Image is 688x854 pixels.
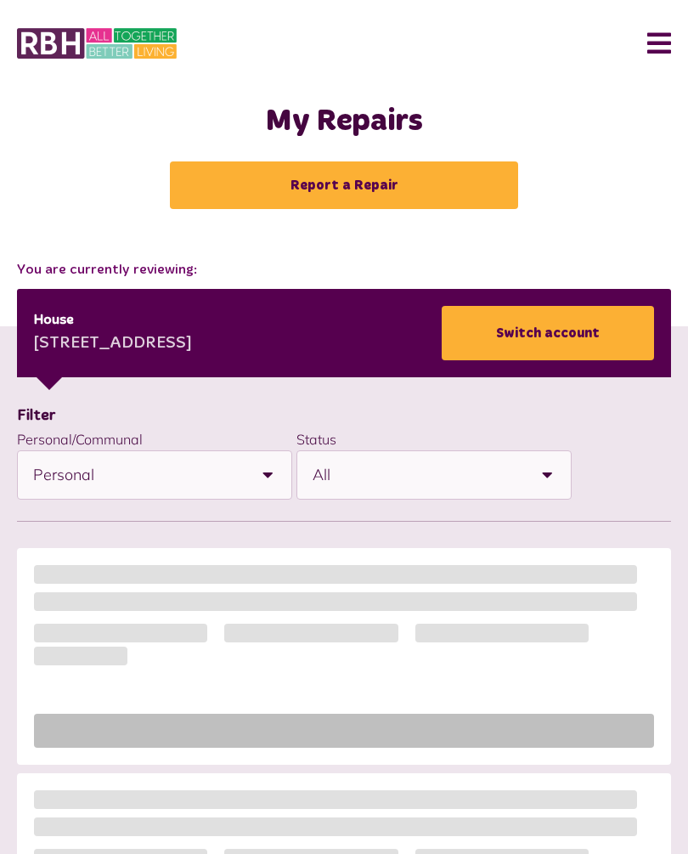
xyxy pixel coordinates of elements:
[17,104,671,140] h1: My Repairs
[17,25,177,61] img: MyRBH
[34,331,192,357] div: [STREET_ADDRESS]
[442,306,654,360] a: Switch account
[170,161,518,209] a: Report a Repair
[17,260,671,280] span: You are currently reviewing:
[34,310,192,331] div: House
